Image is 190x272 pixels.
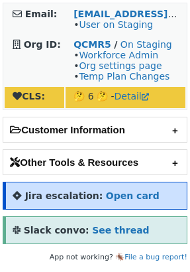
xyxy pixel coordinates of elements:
span: • • • [73,50,169,82]
a: Open card [106,190,160,201]
strong: Jira escalation: [25,190,103,201]
strong: Slack convo: [24,225,89,236]
footer: App not working? 🪳 [3,251,187,264]
a: User on Staging [79,19,153,30]
a: File a bug report! [124,253,187,261]
h2: Customer Information [3,117,187,142]
a: On Staging [120,39,172,50]
strong: / [114,39,117,50]
strong: Email: [25,9,58,19]
strong: CLS: [13,91,45,102]
a: Org settings page [79,60,162,71]
span: • [73,19,153,30]
a: Detail [115,91,149,102]
a: Temp Plan Changes [79,71,169,82]
a: Workforce Admin [79,50,158,60]
strong: Org ID: [24,39,61,50]
h2: Other Tools & Resources [3,150,187,174]
td: 🤔 6 🤔 - [66,87,185,108]
a: See thread [92,225,149,236]
a: QCMR5 [73,39,111,50]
